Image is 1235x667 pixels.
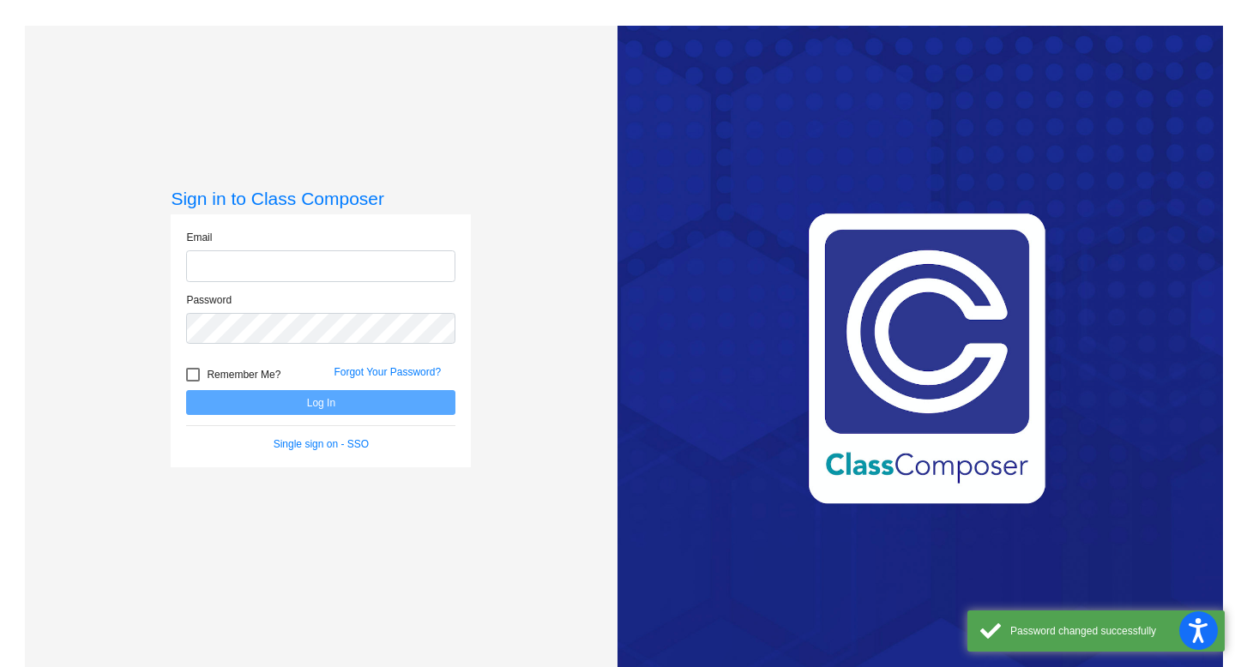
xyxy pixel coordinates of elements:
a: Forgot Your Password? [334,366,441,378]
label: Password [186,292,232,308]
a: Single sign on - SSO [274,438,369,450]
label: Email [186,230,212,245]
div: Password changed successfully [1010,623,1212,639]
h3: Sign in to Class Composer [171,188,471,209]
span: Remember Me? [207,364,280,385]
button: Log In [186,390,455,415]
